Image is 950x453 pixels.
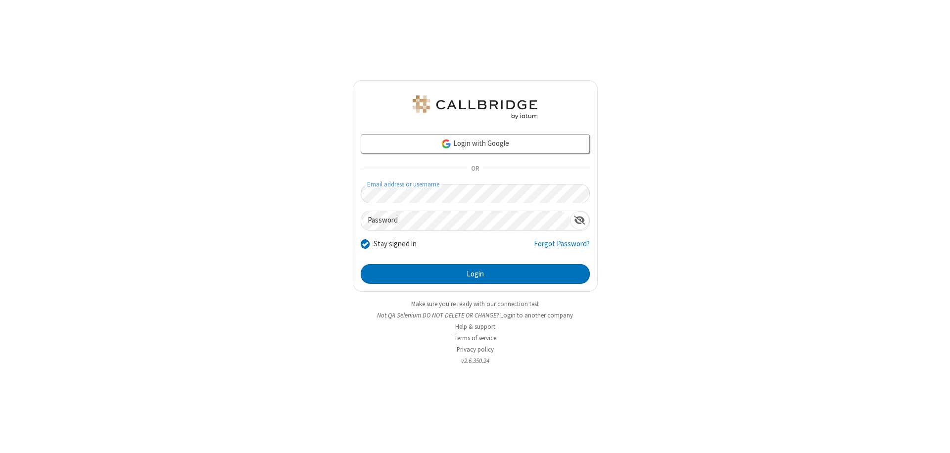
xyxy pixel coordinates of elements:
li: Not QA Selenium DO NOT DELETE OR CHANGE? [353,311,598,320]
a: Help & support [455,322,495,331]
button: Login [361,264,590,284]
button: Login to another company [500,311,573,320]
li: v2.6.350.24 [353,356,598,365]
input: Password [361,211,570,230]
img: google-icon.png [441,138,452,149]
a: Make sure you're ready with our connection test [411,300,539,308]
label: Stay signed in [374,238,417,250]
a: Terms of service [454,334,496,342]
div: Show password [570,211,589,229]
a: Forgot Password? [534,238,590,257]
span: OR [467,162,483,176]
input: Email address or username [361,184,590,203]
img: QA Selenium DO NOT DELETE OR CHANGE [411,95,539,119]
a: Privacy policy [457,345,494,354]
a: Login with Google [361,134,590,154]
